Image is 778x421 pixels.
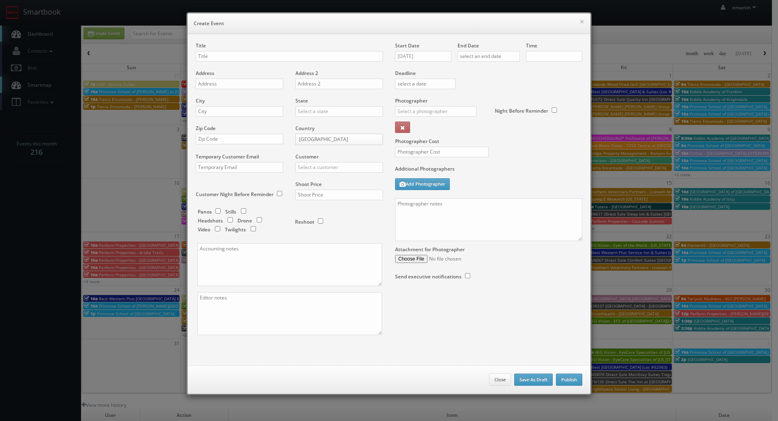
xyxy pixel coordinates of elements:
label: State [295,97,308,104]
button: Add Photographer [395,178,450,190]
button: Close [489,374,511,386]
h6: Create Event [194,19,584,28]
label: Address [196,70,214,77]
input: Zip Code [196,134,283,144]
label: Start Date [395,42,419,49]
input: City [196,106,283,117]
label: End Date [457,42,479,49]
input: select a date [395,51,451,62]
label: City [196,97,205,104]
input: Address 2 [295,79,383,89]
label: Shoot Price [295,181,322,188]
input: Shoot Price [295,190,383,200]
label: Photographer Cost [389,138,588,145]
button: Save As Draft [514,374,553,386]
input: Select a state [295,106,383,117]
label: Customer [295,153,318,160]
label: Night Before Reminder [495,107,548,114]
label: Video [198,226,210,233]
input: Title [196,51,383,62]
label: Reshoot [295,218,314,225]
label: Deadline [389,70,588,77]
label: Attachment for Photographer [395,246,465,253]
input: Temporary Email [196,162,283,173]
input: Select a customer [295,162,383,173]
button: × [579,19,584,24]
label: Country [295,125,314,132]
label: Additional Photographers [395,165,582,176]
input: Photographer Cost [395,147,489,157]
input: Address [196,79,283,89]
label: Send executive notifications [395,273,462,280]
input: Select a photographer [395,106,477,117]
label: Title [196,42,206,49]
label: Address 2 [295,70,318,77]
label: Time [526,42,537,49]
button: Publish [556,374,582,386]
input: select a date [395,79,455,89]
span: [GEOGRAPHIC_DATA] [299,134,372,145]
label: Twilights [225,226,246,233]
a: [GEOGRAPHIC_DATA] [295,134,383,145]
label: Headshots [198,217,223,224]
label: Photographer [395,97,427,104]
label: Temporary Customer Email [196,153,259,160]
label: Drone [237,217,252,224]
label: Zip Code [196,125,216,132]
label: Stills [225,208,236,215]
label: Panos [198,208,212,215]
input: select an end date [457,51,520,62]
label: Customer Night Before Reminder [196,191,274,198]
